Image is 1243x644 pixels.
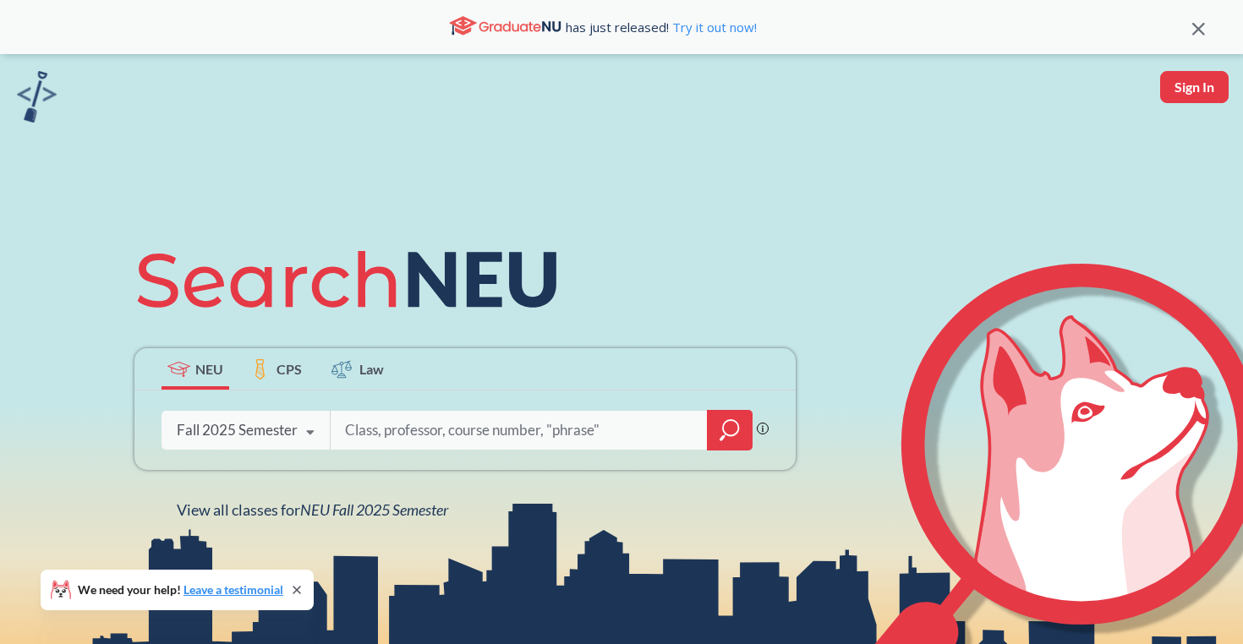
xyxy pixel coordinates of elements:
[177,500,448,519] span: View all classes for
[343,412,695,448] input: Class, professor, course number, "phrase"
[17,71,57,128] a: sandbox logo
[720,418,740,442] svg: magnifying glass
[669,19,757,35] a: Try it out now!
[78,584,283,596] span: We need your help!
[277,359,302,379] span: CPS
[177,421,298,439] div: Fall 2025 Semester
[195,359,223,379] span: NEU
[707,410,753,450] div: magnifying glass
[300,500,448,519] span: NEU Fall 2025 Semester
[183,582,283,597] a: Leave a testimonial
[566,18,757,36] span: has just released!
[1160,71,1229,103] button: Sign In
[359,359,384,379] span: Law
[17,71,57,123] img: sandbox logo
